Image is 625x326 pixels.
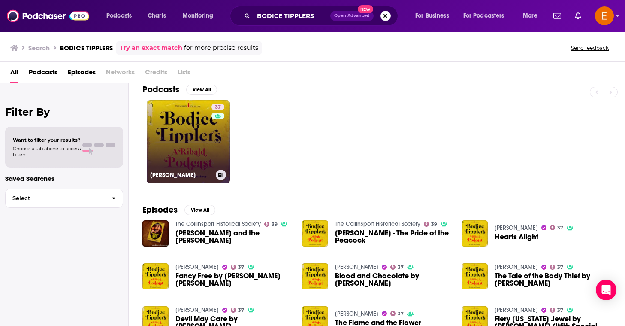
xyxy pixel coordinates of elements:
button: View All [184,205,215,215]
span: Logged in as emilymorris [595,6,614,25]
span: [PERSON_NAME] - The Pride of the Peacock [335,229,451,244]
span: 37 [557,226,563,230]
div: Open Intercom Messenger [596,280,616,300]
a: Try an exact match [120,43,182,53]
span: 37 [238,308,244,312]
h2: Filter By [5,106,123,118]
button: Open AdvancedNew [330,11,374,21]
a: 37 [231,265,245,270]
a: Bodice Tipplers [495,224,538,232]
span: 37 [238,265,244,269]
span: Monitoring [183,10,213,22]
span: Fancy Free by [PERSON_NAME] [PERSON_NAME] [175,272,292,287]
span: 39 [272,222,278,226]
span: Want to filter your results? [13,137,81,143]
a: Charts [142,9,171,23]
img: Podchaser - Follow, Share and Rate Podcasts [7,8,89,24]
a: Show notifications dropdown [571,9,585,23]
a: The Tale of the Body Thief by Anne Rice [495,272,611,287]
span: 37 [398,265,404,269]
button: open menu [517,9,548,23]
span: [PERSON_NAME] and the [PERSON_NAME] [175,229,292,244]
a: Bodice Tipplers [335,310,378,317]
button: View All [186,85,217,95]
span: Lists [178,65,190,83]
span: 37 [215,103,221,112]
a: All [10,65,18,83]
a: The Tale of the Body Thief by Anne Rice [462,263,488,289]
span: Choose a tab above to access filters. [13,146,81,158]
a: Bodice Tipplers [335,263,378,271]
span: The Tale of the Body Thief by [PERSON_NAME] [495,272,611,287]
span: 37 [398,312,404,316]
h3: [PERSON_NAME] [150,171,212,179]
span: New [358,5,373,13]
span: for more precise results [184,43,258,53]
span: Hearts Alight [495,233,538,241]
a: 37[PERSON_NAME] [147,100,230,183]
a: Podcasts [29,65,57,83]
a: Blood and Chocolate by Annette Curtis Klause [335,272,451,287]
span: Blood and Chocolate by [PERSON_NAME] [335,272,451,287]
a: 39 [264,222,278,227]
a: Fancy Free by Suzanne Michelle [175,272,292,287]
a: Bodice Tipplers [175,306,219,314]
span: 37 [557,308,563,312]
img: User Profile [595,6,614,25]
a: Bodice Tipplers - The Pride of the Peacock [302,220,328,247]
a: Bodice Tipplers - The Pride of the Peacock [335,229,451,244]
span: For Podcasters [463,10,504,22]
img: Barnabas Collins and the Bodice Tipplers [142,220,169,247]
a: Episodes [68,65,96,83]
div: Search podcasts, credits, & more... [238,6,406,26]
a: Bodice Tipplers [495,263,538,271]
button: open menu [100,9,143,23]
a: 39 [424,222,438,227]
button: open menu [177,9,224,23]
p: Saved Searches [5,174,123,183]
h3: Search [28,44,50,52]
h3: BODICE TIPPLERS [60,44,113,52]
a: The Collinsport Historical Society [175,220,261,228]
a: Show notifications dropdown [550,9,565,23]
a: EpisodesView All [142,204,215,215]
a: 37 [550,265,564,270]
a: 37 [550,225,564,230]
h2: Episodes [142,204,178,215]
button: Select [5,189,123,208]
a: 37 [211,104,224,110]
a: 37 [390,265,404,270]
a: Bodice Tipplers [175,263,219,271]
span: Open Advanced [334,14,370,18]
a: Bodice Tipplers [495,306,538,314]
a: 37 [390,311,404,316]
span: Networks [106,65,135,83]
span: 39 [431,222,437,226]
span: Charts [148,10,166,22]
a: PodcastsView All [142,84,217,95]
button: open menu [458,9,517,23]
img: Hearts Alight [462,220,488,247]
span: Select [6,195,105,201]
a: Fancy Free by Suzanne Michelle [142,263,169,289]
span: Podcasts [106,10,132,22]
input: Search podcasts, credits, & more... [254,9,330,23]
h2: Podcasts [142,84,179,95]
button: Send feedback [568,44,611,52]
span: More [523,10,537,22]
span: 37 [557,265,563,269]
a: The Collinsport Historical Society [335,220,420,228]
span: Credits [145,65,167,83]
img: Blood and Chocolate by Annette Curtis Klause [302,263,328,289]
a: 37 [231,308,245,313]
button: Show profile menu [595,6,614,25]
a: 37 [550,308,564,313]
a: Barnabas Collins and the Bodice Tipplers [175,229,292,244]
